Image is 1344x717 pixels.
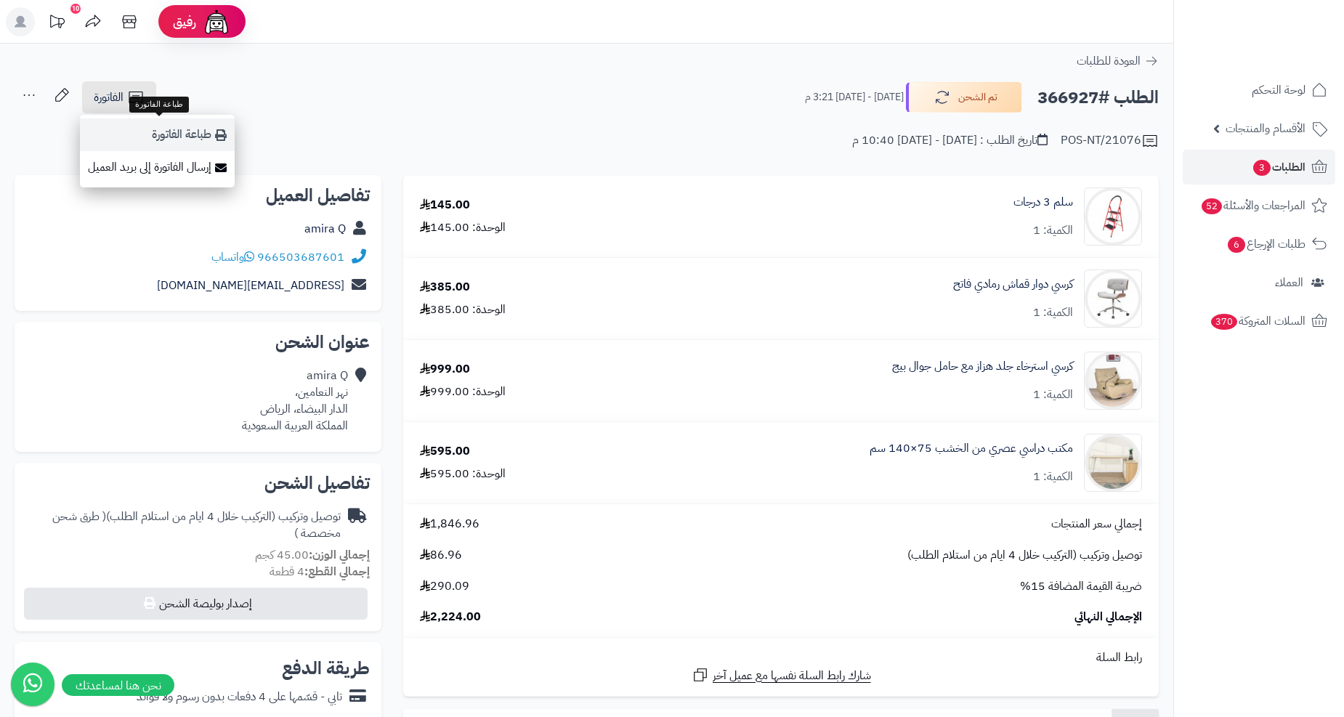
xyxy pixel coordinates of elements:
[1202,198,1222,214] span: 52
[907,547,1142,564] span: توصيل وتركيب (التركيب خلال 4 ايام من استلام الطلب)
[805,90,904,105] small: [DATE] - [DATE] 3:21 م
[304,563,370,580] strong: إجمالي القطع:
[257,248,344,266] a: 966503687601
[1033,222,1073,239] div: الكمية: 1
[1183,304,1335,339] a: السلات المتروكة370
[1200,195,1305,216] span: المراجعات والأسئلة
[1210,311,1305,331] span: السلات المتروكة
[420,547,462,564] span: 86.96
[1051,516,1142,532] span: إجمالي سعر المنتجات
[1074,609,1142,625] span: الإجمالي النهائي
[282,660,370,677] h2: طريقة الدفع
[1085,352,1141,410] img: 1743833826-1-90x90.jpg
[906,82,1022,113] button: تم الشحن
[26,509,341,542] div: توصيل وتركيب (التركيب خلال 4 ايام من استلام الطلب)
[1183,265,1335,300] a: العملاء
[309,546,370,564] strong: إجمالي الوزن:
[420,219,506,236] div: الوحدة: 145.00
[1033,386,1073,403] div: الكمية: 1
[1183,227,1335,262] a: طلبات الإرجاع6
[304,220,346,238] a: amira Q
[420,466,506,482] div: الوحدة: 595.00
[39,7,75,40] a: تحديثات المنصة
[420,197,470,214] div: 145.00
[1033,304,1073,321] div: الكمية: 1
[129,97,189,113] div: طباعة الفاتورة
[420,578,469,595] span: 290.09
[1183,73,1335,108] a: لوحة التحكم
[1253,160,1271,176] span: 3
[80,118,235,151] a: طباعة الفاتورة
[420,384,506,400] div: الوحدة: 999.00
[1085,434,1141,492] img: 1751107089-1-90x90.jpg
[26,474,370,492] h2: تفاصيل الشحن
[1077,52,1159,70] a: العودة للطلبات
[420,443,470,460] div: 595.00
[26,187,370,204] h2: تفاصيل العميل
[1226,118,1305,139] span: الأقسام والمنتجات
[420,361,470,378] div: 999.00
[1211,314,1238,330] span: 370
[1061,132,1159,150] div: POS-NT/21076
[953,276,1073,293] a: كرسي دوار قماش رمادي فاتح
[420,609,481,625] span: 2,224.00
[255,546,370,564] small: 45.00 كجم
[1252,157,1305,177] span: الطلبات
[420,279,470,296] div: 385.00
[1077,52,1141,70] span: العودة للطلبات
[70,4,81,14] div: 10
[692,666,871,684] a: شارك رابط السلة نفسها مع عميل آخر
[82,81,156,113] a: الفاتورة
[1037,83,1159,113] h2: الطلب #366927
[409,649,1153,666] div: رابط السلة
[24,588,368,620] button: إصدار بوليصة الشحن
[52,508,341,542] span: ( طرق شحن مخصصة )
[137,689,342,705] div: تابي - قسّمها على 4 دفعات بدون رسوم ولا فوائد
[1013,194,1073,211] a: سلم 3 درجات
[852,132,1048,149] div: تاريخ الطلب : [DATE] - [DATE] 10:40 م
[1226,234,1305,254] span: طلبات الإرجاع
[202,7,231,36] img: ai-face.png
[1245,36,1330,66] img: logo-2.png
[870,440,1073,457] a: مكتب دراسي عصري من الخشب 75×140 سم
[420,516,479,532] span: 1,846.96
[1228,237,1245,253] span: 6
[1183,150,1335,185] a: الطلبات3
[1085,187,1141,246] img: 1695901469-523563465634-90x90.jpg
[892,358,1073,375] a: كرسي استرخاء جلد هزاز مع حامل جوال بيج
[713,668,871,684] span: شارك رابط السلة نفسها مع عميل آخر
[1252,80,1305,100] span: لوحة التحكم
[94,89,124,106] span: الفاتورة
[1020,578,1142,595] span: ضريبة القيمة المضافة 15%
[173,13,196,31] span: رفيق
[1033,469,1073,485] div: الكمية: 1
[270,563,370,580] small: 4 قطعة
[211,248,254,266] a: واتساب
[80,151,235,184] a: إرسال الفاتورة إلى بريد العميل
[1085,270,1141,328] img: 1741261642-1-90x90.jpg
[157,277,344,294] a: [EMAIL_ADDRESS][DOMAIN_NAME]
[1183,188,1335,223] a: المراجعات والأسئلة52
[26,333,370,351] h2: عنوان الشحن
[1275,272,1303,293] span: العملاء
[420,301,506,318] div: الوحدة: 385.00
[242,368,348,434] div: amira Q نهر النعامين، الدار البيضاء، الرياض المملكة العربية السعودية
